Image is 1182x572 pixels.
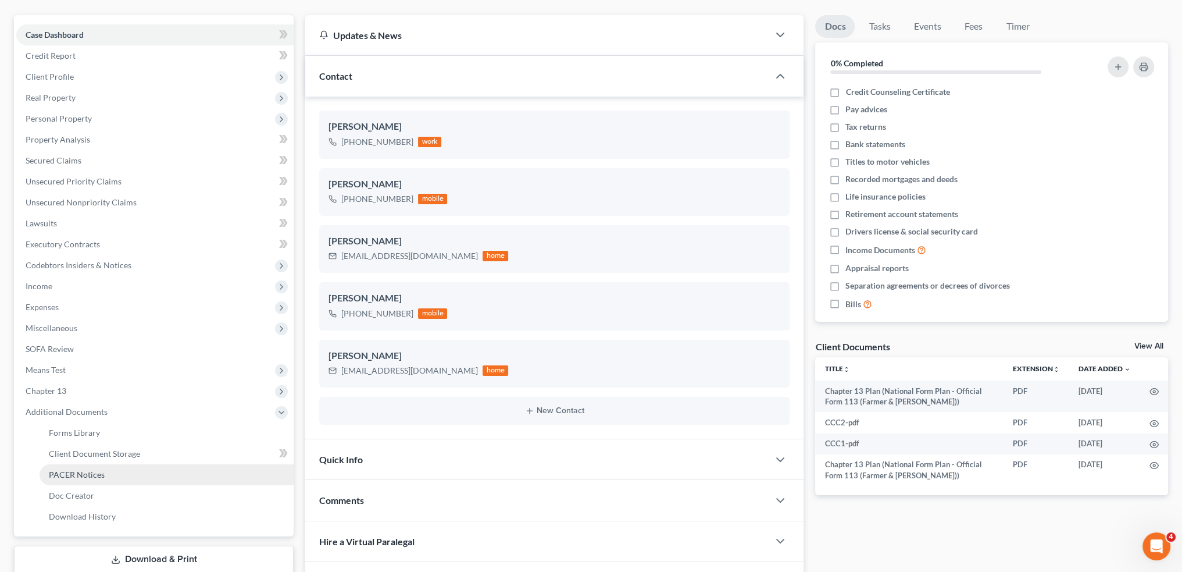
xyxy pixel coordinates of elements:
[26,134,90,144] span: Property Analysis
[341,365,478,376] div: [EMAIL_ADDRESS][DOMAIN_NAME]
[824,364,849,373] a: Titleunfold_more
[319,495,364,506] span: Comments
[328,235,780,248] div: [PERSON_NAME]
[842,366,849,373] i: unfold_more
[845,226,978,237] span: Drivers license & social security card
[26,302,59,312] span: Expenses
[845,121,886,133] span: Tax returns
[815,15,855,38] a: Docs
[341,193,413,205] div: [PHONE_NUMBER]
[1069,412,1140,433] td: [DATE]
[26,155,81,165] span: Secured Claims
[815,412,1004,433] td: CCC2-pdf
[1069,454,1140,486] td: [DATE]
[319,70,352,81] span: Contact
[1004,381,1069,413] td: PDF
[26,386,66,396] span: Chapter 13
[26,51,76,61] span: Credit Report
[1069,381,1140,413] td: [DATE]
[1166,532,1176,542] span: 4
[26,239,100,249] span: Executory Contracts
[1053,366,1060,373] i: unfold_more
[1134,342,1163,350] a: View All
[49,491,94,500] span: Doc Creator
[26,72,74,81] span: Client Profile
[341,308,413,319] div: [PHONE_NUMBER]
[40,422,294,443] a: Forms Library
[319,29,755,41] div: Updates & News
[845,262,909,274] span: Appraisal reports
[904,15,950,38] a: Events
[845,208,958,220] span: Retirement account statements
[1079,364,1131,373] a: Date Added expand_more
[328,349,780,363] div: [PERSON_NAME]
[341,250,478,262] div: [EMAIL_ADDRESS][DOMAIN_NAME]
[418,308,447,319] div: mobile
[49,428,100,438] span: Forms Library
[328,120,780,134] div: [PERSON_NAME]
[845,138,905,150] span: Bank statements
[1142,532,1170,560] iframe: Intercom live chat
[845,86,949,98] span: Credit Counseling Certificate
[16,150,294,171] a: Secured Claims
[845,244,915,256] span: Income Documents
[49,449,140,459] span: Client Document Storage
[1124,366,1131,373] i: expand_more
[955,15,992,38] a: Fees
[26,365,66,375] span: Means Test
[49,511,116,521] span: Download History
[26,260,131,270] span: Codebtors Insiders & Notices
[16,192,294,213] a: Unsecured Nonpriority Claims
[1004,454,1069,486] td: PDF
[845,191,926,202] span: Life insurance policies
[997,15,1038,38] a: Timer
[815,381,1004,413] td: Chapter 13 Plan (National Form Plan - Official Form 113 (Farmer & [PERSON_NAME]))
[1004,412,1069,433] td: PDF
[49,470,105,479] span: PACER Notices
[26,407,108,417] span: Additional Documents
[26,344,74,354] span: SOFA Review
[830,58,883,68] strong: 0% Completed
[26,176,122,186] span: Unsecured Priority Claims
[16,171,294,192] a: Unsecured Priority Claims
[16,24,294,45] a: Case Dashboard
[40,485,294,506] a: Doc Creator
[16,339,294,360] a: SOFA Review
[26,30,84,40] span: Case Dashboard
[815,340,890,353] div: Client Documents
[815,434,1004,454] td: CCC1-pdf
[1069,434,1140,454] td: [DATE]
[418,137,441,147] div: work
[26,93,76,102] span: Real Property
[341,136,413,148] div: [PHONE_NUMBER]
[16,234,294,255] a: Executory Contracts
[1013,364,1060,373] a: Extensionunfold_more
[1004,434,1069,454] td: PDF
[26,197,137,207] span: Unsecured Nonpriority Claims
[40,464,294,485] a: PACER Notices
[328,292,780,305] div: [PERSON_NAME]
[845,299,861,310] span: Bills
[16,45,294,66] a: Credit Report
[328,406,780,415] button: New Contact
[418,194,447,204] div: mobile
[845,104,887,115] span: Pay advices
[26,113,92,123] span: Personal Property
[815,454,1004,486] td: Chapter 13 Plan (National Form Plan - Official Form 113 (Farmer & [PERSON_NAME]))
[845,280,1010,292] span: Separation agreements or decrees of divorces
[483,251,508,261] div: home
[845,173,958,185] span: Recorded mortgages and deeds
[16,129,294,150] a: Property Analysis
[26,218,57,228] span: Lawsuits
[319,454,363,465] span: Quick Info
[40,506,294,527] a: Download History
[845,156,930,168] span: Titles to motor vehicles
[483,365,508,376] div: home
[859,15,899,38] a: Tasks
[26,323,77,333] span: Miscellaneous
[16,213,294,234] a: Lawsuits
[319,536,415,547] span: Hire a Virtual Paralegal
[26,281,52,291] span: Income
[328,177,780,191] div: [PERSON_NAME]
[40,443,294,464] a: Client Document Storage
